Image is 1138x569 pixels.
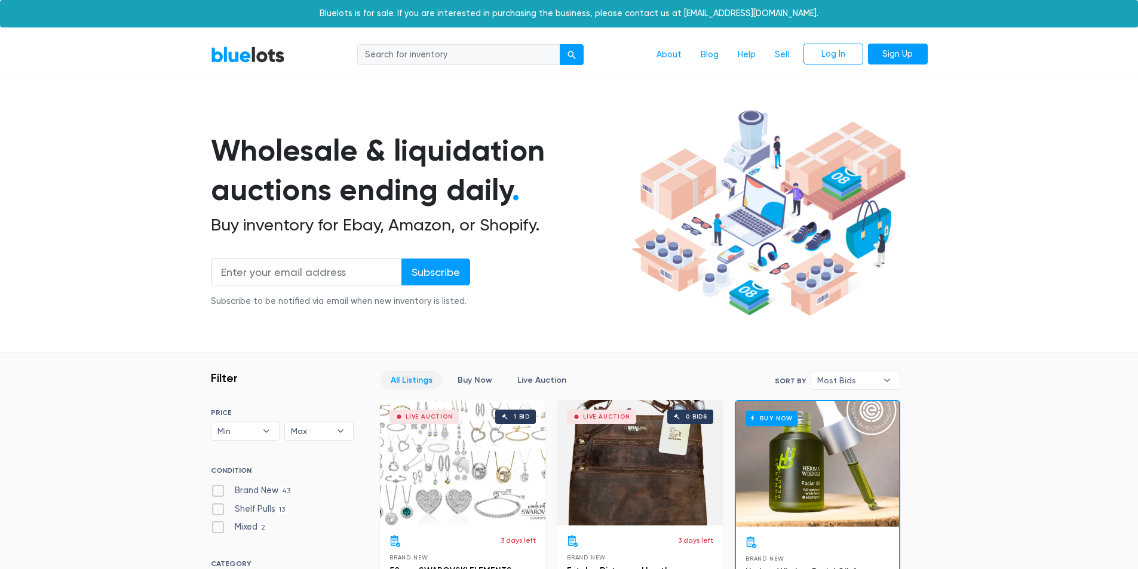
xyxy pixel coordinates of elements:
input: Enter your email address [211,259,402,285]
a: Live Auction 0 bids [557,400,723,525]
a: All Listings [381,371,443,389]
a: About [647,44,691,66]
a: Log In [803,44,863,65]
img: hero-ee84e7d0318cb26816c560f6b4441b76977f77a177738b4e94f68c95b2b83dbb.png [627,104,910,322]
span: Most Bids [817,371,877,389]
div: Subscribe to be notified via email when new inventory is listed. [211,295,470,308]
a: Buy Now [447,371,502,389]
div: Live Auction [583,414,630,420]
h2: Buy inventory for Ebay, Amazon, or Shopify. [211,215,627,235]
label: Shelf Pulls [211,503,289,516]
a: Help [728,44,765,66]
span: Brand New [567,554,606,561]
b: ▾ [328,422,353,440]
div: Live Auction [406,414,453,420]
b: ▾ [875,371,900,389]
input: Subscribe [401,259,470,285]
h6: CONDITION [211,466,354,479]
label: Mixed [211,521,269,534]
a: Buy Now [736,401,899,527]
a: Sell [765,44,799,66]
p: 3 days left [501,535,536,546]
input: Search for inventory [357,44,560,66]
h1: Wholesale & liquidation auctions ending daily [211,131,627,210]
p: 3 days left [678,535,713,546]
label: Sort By [775,376,806,386]
h6: PRICE [211,408,354,417]
a: BlueLots [211,46,285,63]
div: 0 bids [686,414,707,420]
a: Blog [691,44,728,66]
span: 13 [275,505,289,515]
span: . [512,172,520,208]
span: Brand New [389,554,428,561]
a: Sign Up [868,44,928,65]
label: Brand New [211,484,295,497]
b: ▾ [254,422,279,440]
h6: Buy Now [746,411,797,426]
span: Max [291,422,330,440]
span: Brand New [746,555,784,562]
span: 2 [257,524,269,533]
span: Min [217,422,257,440]
div: 1 bid [514,414,530,420]
span: 43 [278,487,295,496]
h3: Filter [211,371,238,385]
a: Live Auction 1 bid [380,400,545,525]
a: Live Auction [507,371,576,389]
